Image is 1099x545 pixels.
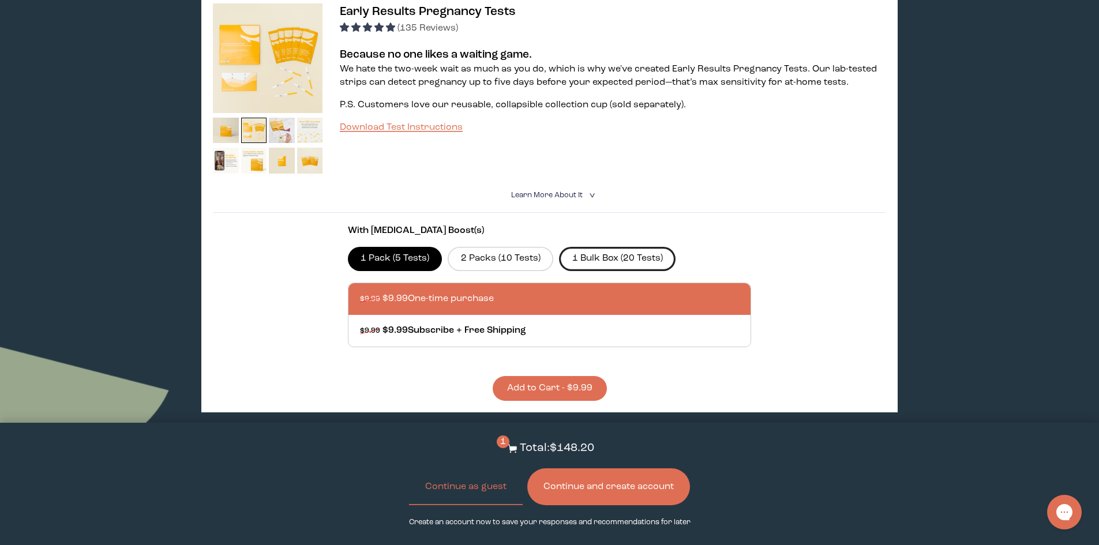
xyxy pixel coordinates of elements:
[241,148,267,174] img: thumbnail image
[1041,491,1087,533] iframe: Gorgias live chat messenger
[340,49,532,61] strong: Because no one likes a waiting game.
[340,24,397,33] span: 4.99 stars
[511,191,583,199] span: Learn More About it
[340,6,516,18] span: Early Results Pregnancy Tests
[241,118,267,144] img: thumbnail image
[297,148,323,174] img: thumbnail image
[213,3,322,113] img: thumbnail image
[269,118,295,144] img: thumbnail image
[527,468,690,505] button: Continue and create account
[448,247,553,271] label: 2 Packs (10 Tests)
[348,224,752,238] p: With [MEDICAL_DATA] Boost(s)
[269,148,295,174] img: thumbnail image
[213,118,239,144] img: thumbnail image
[497,435,509,448] span: 1
[397,24,458,33] span: (135 Reviews)
[213,148,239,174] img: thumbnail image
[559,247,676,271] label: 1 Bulk Box (20 Tests)
[409,517,691,528] p: Create an account now to save your responses and recommendations for later
[684,100,686,110] span: .
[340,123,463,132] a: Download Test Instructions
[340,100,684,110] span: P.S. Customers love our reusable, collapsible collection cup (sold separately)
[409,468,523,505] button: Continue as guest
[297,118,323,144] img: thumbnail image
[511,190,588,201] summary: Learn More About it <
[520,440,594,457] p: Total: $148.20
[586,192,597,198] i: <
[340,63,886,89] p: We hate the two-week wait as much as you do, which is why we've created Early Results Pregnancy T...
[348,247,442,271] label: 1 Pack (5 Tests)
[493,376,607,401] button: Add to Cart - $9.99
